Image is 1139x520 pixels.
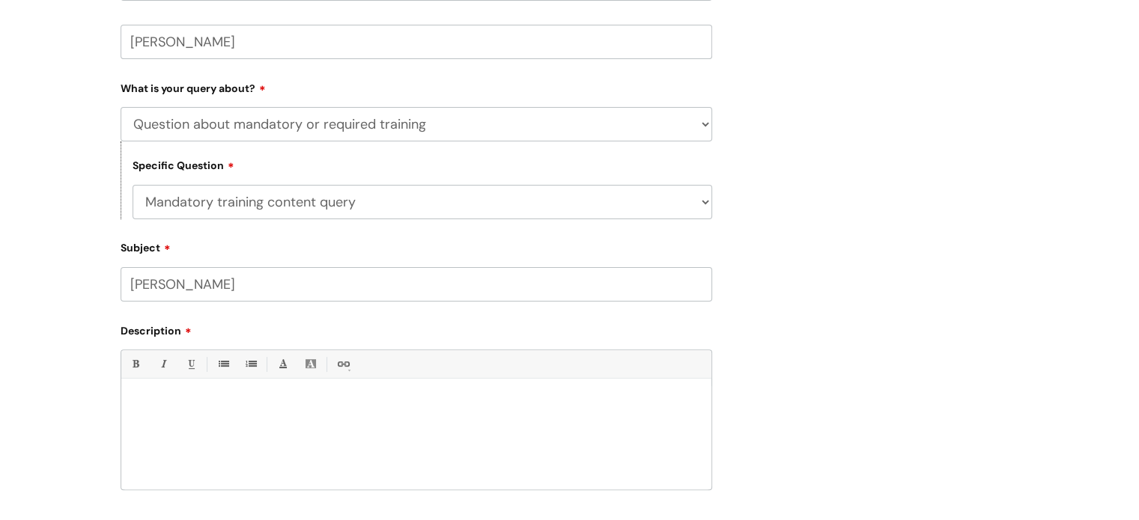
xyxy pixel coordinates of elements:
[241,355,260,373] a: 1. Ordered List (Ctrl-Shift-8)
[301,355,320,373] a: Back Color
[121,25,712,59] input: Your Name
[273,355,292,373] a: Font Color
[121,236,712,254] label: Subject
[213,355,232,373] a: • Unordered List (Ctrl-Shift-7)
[121,319,712,337] label: Description
[154,355,172,373] a: Italic (Ctrl-I)
[126,355,145,373] a: Bold (Ctrl-B)
[121,77,712,95] label: What is your query about?
[181,355,200,373] a: Underline(Ctrl-U)
[133,157,234,172] label: Specific Question
[333,355,352,373] a: Link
